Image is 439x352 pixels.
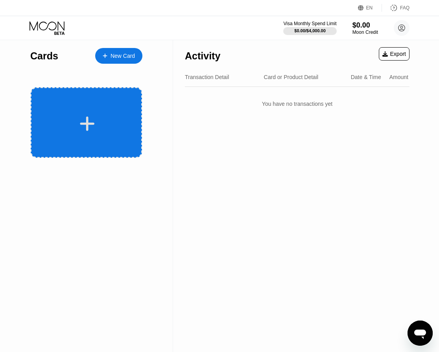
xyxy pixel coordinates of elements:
[389,74,408,80] div: Amount
[30,50,58,62] div: Cards
[358,4,382,12] div: EN
[95,48,142,64] div: New Card
[351,74,381,80] div: Date & Time
[352,21,378,29] div: $0.00
[185,50,220,62] div: Activity
[294,28,326,33] div: $0.00 / $4,000.00
[111,53,135,59] div: New Card
[352,29,378,35] div: Moon Credit
[366,5,373,11] div: EN
[400,5,409,11] div: FAQ
[379,47,409,61] div: Export
[264,74,319,80] div: Card or Product Detail
[185,74,229,80] div: Transaction Detail
[408,321,433,346] iframe: Button to launch messaging window, conversation in progress
[352,21,378,35] div: $0.00Moon Credit
[382,51,406,57] div: Export
[283,21,336,35] div: Visa Monthly Spend Limit$0.00/$4,000.00
[283,21,336,26] div: Visa Monthly Spend Limit
[185,93,409,115] div: You have no transactions yet
[382,4,409,12] div: FAQ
